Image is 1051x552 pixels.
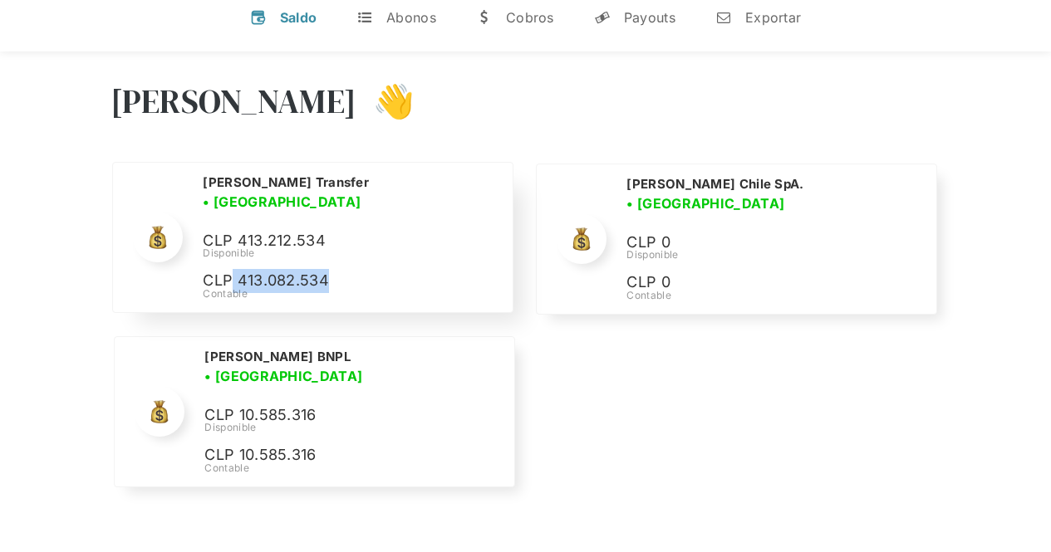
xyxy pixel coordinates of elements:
div: Cobros [506,9,554,26]
div: v [250,9,267,26]
p: CLP 10.585.316 [204,403,454,427]
p: CLP 413.082.534 [203,269,452,293]
p: CLP 413.212.534 [203,229,452,253]
div: w [476,9,493,26]
div: n [715,9,732,26]
h3: [PERSON_NAME] [111,81,357,122]
h3: • [GEOGRAPHIC_DATA] [626,193,784,213]
p: CLP 10.585.316 [204,443,454,467]
h2: [PERSON_NAME] BNPL [204,349,350,365]
div: Contable [626,288,916,303]
h3: • [GEOGRAPHIC_DATA] [203,192,361,212]
div: Payouts [624,9,675,26]
div: Contable [203,286,492,301]
h2: [PERSON_NAME] Chile SpA. [626,176,803,193]
h3: 👋 [356,81,415,122]
div: Disponible [203,246,492,261]
p: CLP 0 [626,271,876,295]
div: Exportar [745,9,801,26]
h2: [PERSON_NAME] Transfer [203,174,369,191]
div: y [594,9,611,26]
div: Abonos [386,9,436,26]
div: Contable [204,461,494,476]
div: Disponible [626,247,916,262]
div: t [356,9,373,26]
div: Disponible [204,420,494,435]
p: CLP 0 [626,231,876,255]
div: Saldo [280,9,317,26]
h3: • [GEOGRAPHIC_DATA] [204,366,362,386]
